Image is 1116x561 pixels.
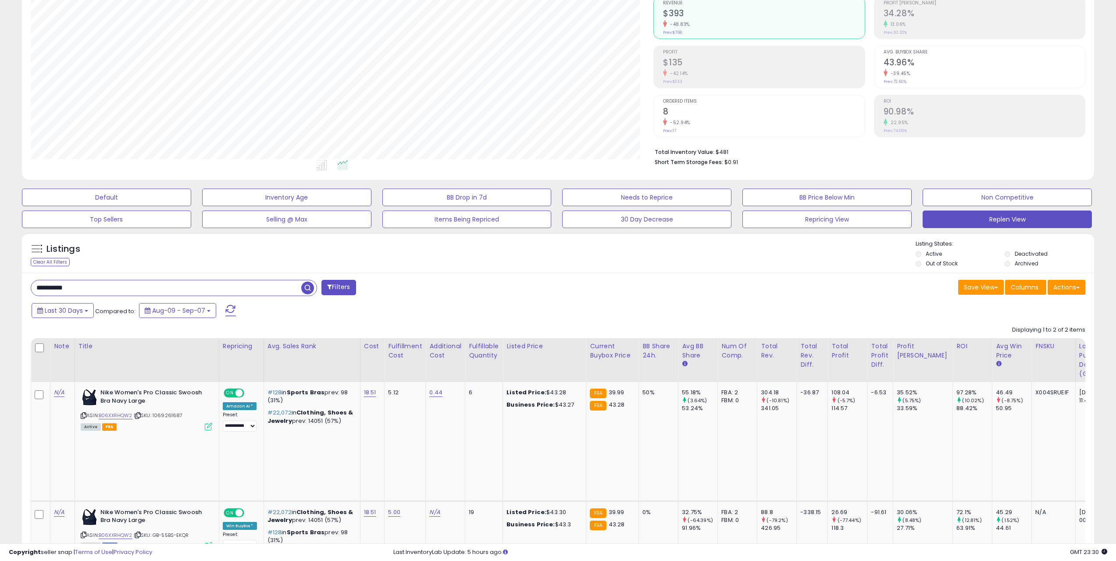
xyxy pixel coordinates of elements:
[996,404,1031,412] div: 50.95
[884,128,907,133] small: Prev: 74.00%
[1011,283,1038,292] span: Columns
[831,524,867,532] div: 118.3
[609,388,624,397] span: 39.99
[888,70,910,77] small: -39.45%
[267,529,353,544] p: in prev: 98 (31%)
[688,397,707,404] small: (3.64%)
[267,408,353,425] span: Clothing, Shoes & Jewelry
[429,388,442,397] a: 0.44
[78,342,215,351] div: Title
[996,524,1031,532] div: 44.61
[54,342,71,351] div: Note
[506,401,579,409] div: $43.27
[902,397,921,404] small: (5.75%)
[742,189,912,206] button: BB Price Below Min
[81,423,101,431] span: All listings currently available for purchase on Amazon
[9,548,152,557] div: seller snap | |
[267,342,357,351] div: Avg. Sales Rank
[75,548,112,556] a: Terms of Use
[267,508,353,524] p: in prev: 14051 (57%)
[663,107,864,118] h2: 8
[95,307,135,315] span: Compared to:
[31,258,70,266] div: Clear All Filters
[663,128,676,133] small: Prev: 17
[923,211,1092,228] button: Replen View
[54,508,64,517] a: N/A
[506,520,555,529] b: Business Price:
[956,508,992,516] div: 72.1%
[761,342,793,360] div: Total Rev.
[663,50,864,55] span: Profit
[590,342,635,360] div: Current Buybox Price
[767,397,789,404] small: (-10.81%)
[134,532,189,539] span: | SKU: GB-55BS-EKQR
[267,408,292,417] span: #22,072
[897,508,952,516] div: 30.06%
[667,21,690,28] small: -48.83%
[956,342,988,351] div: ROI
[102,423,117,431] span: FBA
[152,306,205,315] span: Aug-09 - Sep-07
[1012,326,1085,334] div: Displaying 1 to 2 of 2 items
[243,509,257,516] span: OFF
[22,211,191,228] button: Top Sellers
[267,409,353,425] p: in prev: 14051 (57%)
[22,189,191,206] button: Default
[590,521,606,530] small: FBA
[202,189,371,206] button: Inventory Age
[506,342,582,351] div: Listed Price
[1015,250,1048,257] label: Deactivated
[884,99,1085,104] span: ROI
[884,1,1085,6] span: Profit [PERSON_NAME]
[429,508,440,517] a: N/A
[267,508,353,524] span: Clothing, Shoes & Jewelry
[831,404,867,412] div: 114.57
[506,508,546,516] b: Listed Price:
[767,517,788,524] small: (-79.2%)
[225,509,235,516] span: ON
[506,388,546,397] b: Listed Price:
[663,8,864,20] h2: $393
[114,548,152,556] a: Privacy Policy
[469,389,496,397] div: 6
[1005,280,1046,295] button: Columns
[223,412,257,432] div: Preset:
[831,389,867,397] div: 108.04
[996,508,1031,516] div: 45.29
[506,389,579,397] div: $43.28
[902,517,921,524] small: (8.48%)
[682,360,687,368] small: Avg BB Share.
[1070,548,1107,556] span: 2025-10-8 23:30 GMT
[688,517,713,524] small: (-64.39%)
[388,508,400,517] a: 5.00
[800,508,821,516] div: -338.15
[590,401,606,411] small: FBA
[884,79,906,84] small: Prev: 72.60%
[382,189,552,206] button: BB Drop in 7d
[721,397,750,404] div: FBM: 0
[388,389,419,397] div: 5.12
[99,532,132,539] a: B06XXRHQW2
[223,522,257,530] div: Win BuyBox *
[100,389,207,407] b: Nike Women's Pro Classic Swoosh Bra Navy Large
[1002,517,1019,524] small: (1.52%)
[382,211,552,228] button: Items Being Repriced
[663,99,864,104] span: Ordered Items
[81,389,98,406] img: 31JXffHniRL._SL40_.jpg
[897,404,952,412] div: 33.59%
[1035,389,1069,397] div: X004SRUEIF
[1002,397,1023,404] small: (-8.75%)
[916,240,1094,248] p: Listing States:
[897,342,949,360] div: Profit [PERSON_NAME]
[721,508,750,516] div: FBA: 2
[562,189,731,206] button: Needs to Reprice
[364,508,376,517] a: 18.51
[1079,342,1111,379] div: Last Purchase Date (GMT)
[202,211,371,228] button: Selling @ Max
[267,389,353,404] p: in prev: 98 (31%)
[562,211,731,228] button: 30 Day Decrease
[655,148,714,156] b: Total Inventory Value:
[225,389,235,397] span: ON
[1035,342,1072,351] div: FNSKU
[682,342,714,360] div: Avg BB Share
